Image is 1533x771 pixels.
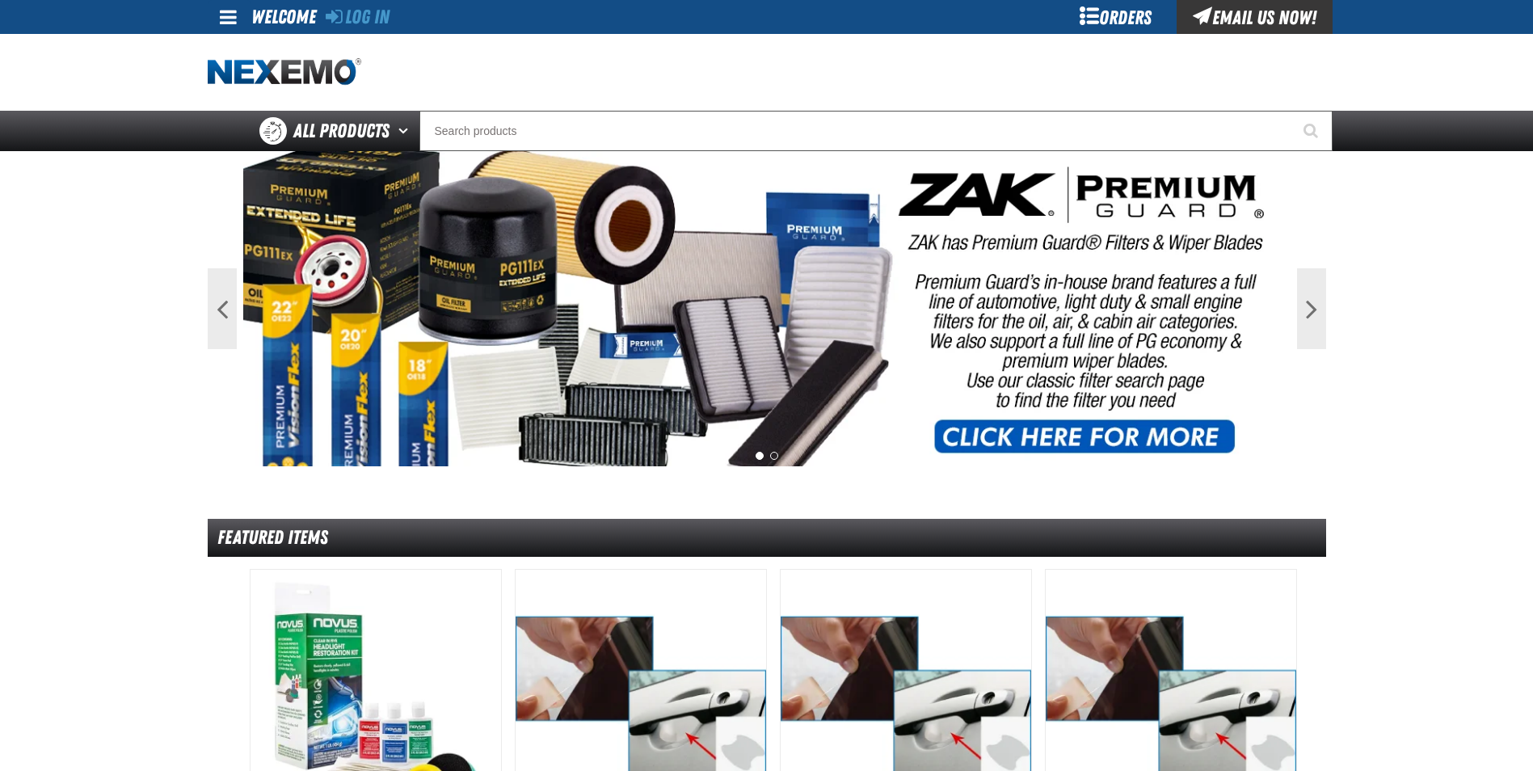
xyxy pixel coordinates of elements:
button: 2 of 2 [770,452,778,460]
span: All Products [293,116,390,145]
button: 1 of 2 [756,452,764,460]
div: Featured Items [208,519,1326,557]
button: Open All Products pages [393,111,419,151]
button: Next [1297,268,1326,349]
button: Start Searching [1292,111,1333,151]
img: Nexemo logo [208,58,361,86]
button: Previous [208,268,237,349]
img: PG Filters & Wipers [243,151,1291,466]
input: Search [419,111,1333,151]
a: Log In [326,6,390,28]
